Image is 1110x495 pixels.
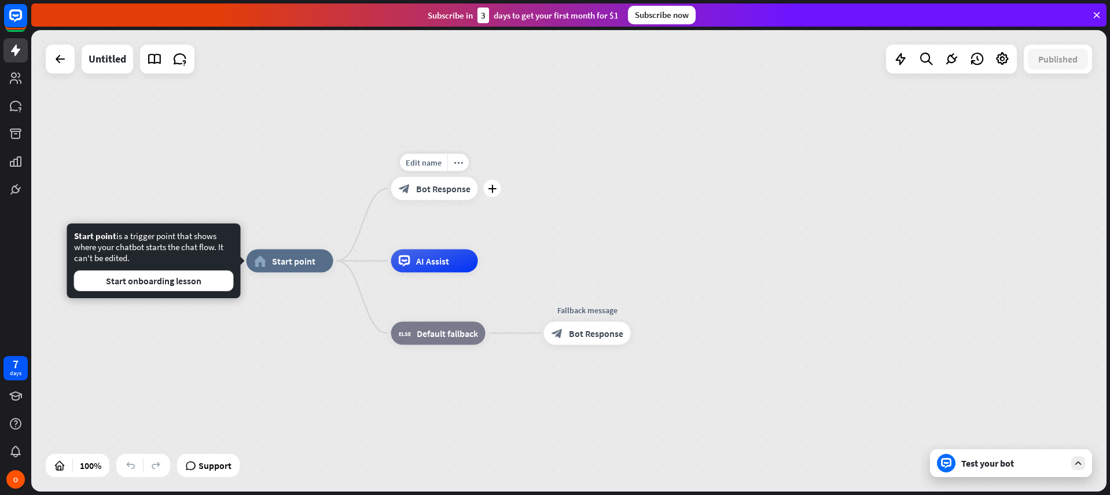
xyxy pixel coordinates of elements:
[76,456,105,475] div: 100%
[961,457,1065,469] div: Test your bot
[416,183,471,195] span: Bot Response
[488,185,497,193] i: plus
[569,328,623,339] span: Bot Response
[406,157,442,168] span: Edit name
[10,369,21,377] div: days
[3,356,28,380] a: 7 days
[9,5,44,39] button: Open LiveChat chat widget
[399,183,410,195] i: block_bot_response
[13,359,19,369] div: 7
[74,270,234,291] button: Start onboarding lesson
[428,8,619,23] div: Subscribe in days to get your first month for $1
[454,158,463,167] i: more_horiz
[535,305,639,316] div: Fallback message
[416,255,449,267] span: AI Assist
[417,328,478,339] span: Default fallback
[399,328,411,339] i: block_fallback
[477,8,489,23] div: 3
[74,230,116,241] span: Start point
[1028,49,1088,69] button: Published
[628,6,696,24] div: Subscribe now
[199,456,231,475] span: Support
[552,328,563,339] i: block_bot_response
[6,470,25,489] div: O
[272,255,315,267] span: Start point
[74,230,234,291] div: is a trigger point that shows where your chatbot starts the chat flow. It can't be edited.
[254,255,266,267] i: home_2
[89,45,126,74] div: Untitled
